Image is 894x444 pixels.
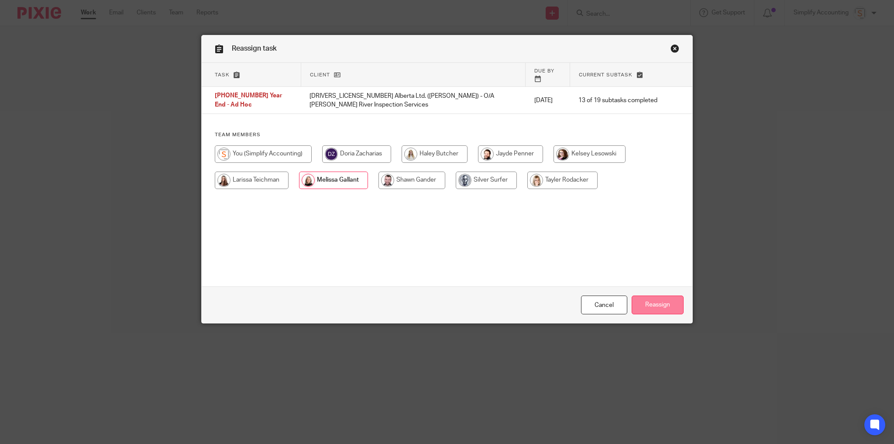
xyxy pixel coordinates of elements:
h4: Team members [215,131,679,138]
a: Close this dialog window [670,44,679,56]
span: Reassign task [232,45,277,52]
p: [DATE] [534,96,561,105]
p: [DRIVERS_LICENSE_NUMBER] Alberta Ltd. ([PERSON_NAME]) - O/A [PERSON_NAME] River Inspection Services [309,92,517,110]
a: Close this dialog window [581,296,627,314]
td: 13 of 19 subtasks completed [570,87,666,114]
span: Current subtask [579,72,633,77]
span: Task [215,72,230,77]
span: [PHONE_NUMBER] Year End - Ad Hoc [215,93,282,108]
span: Due by [534,69,554,73]
span: Client [310,72,330,77]
input: Reassign [632,296,684,314]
